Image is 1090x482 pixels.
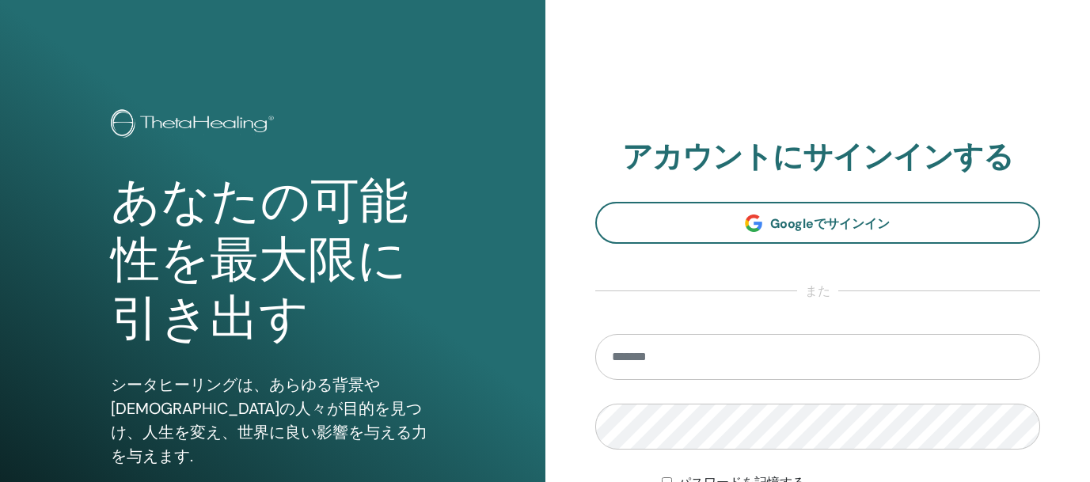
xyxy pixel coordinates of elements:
p: シータヒーリングは、あらゆる背景や[DEMOGRAPHIC_DATA]の人々が目的を見つけ、人生を変え、世界に良い影響を与える力を与えます. [111,373,435,468]
h1: あなたの可能性を最大限に引き出す [111,173,435,349]
span: また [797,282,838,301]
span: Googleでサインイン [770,215,890,232]
h2: アカウントにサインインする [595,139,1041,176]
a: Googleでサインイン [595,202,1041,244]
